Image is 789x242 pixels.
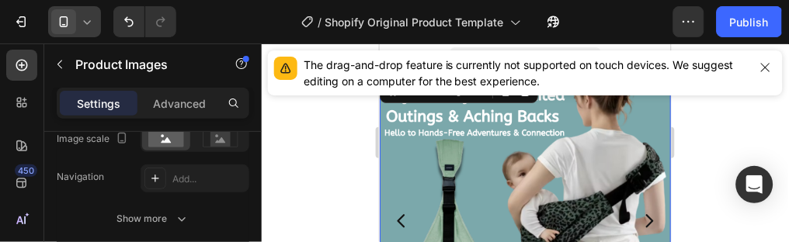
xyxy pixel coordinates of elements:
div: Open Intercom Messenger [736,166,773,203]
iframe: Design area [380,43,671,242]
div: Image scale [57,129,131,150]
p: Advanced [153,95,206,112]
div: The drag-and-drop feature is currently not supported on touch devices. We suggest editing on a co... [304,57,749,89]
div: Add... [172,172,245,186]
div: Undo/Redo [113,6,176,37]
div: Publish [730,14,769,30]
span: Shopify Original Product Template [325,14,504,30]
span: / [318,14,322,30]
button: Show more [57,205,249,233]
div: 450 [15,164,37,177]
div: Navigation [57,170,104,184]
div: Show more [117,211,189,226]
p: Settings [77,95,120,112]
button: Publish [717,6,782,37]
p: Product Images [75,55,207,74]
